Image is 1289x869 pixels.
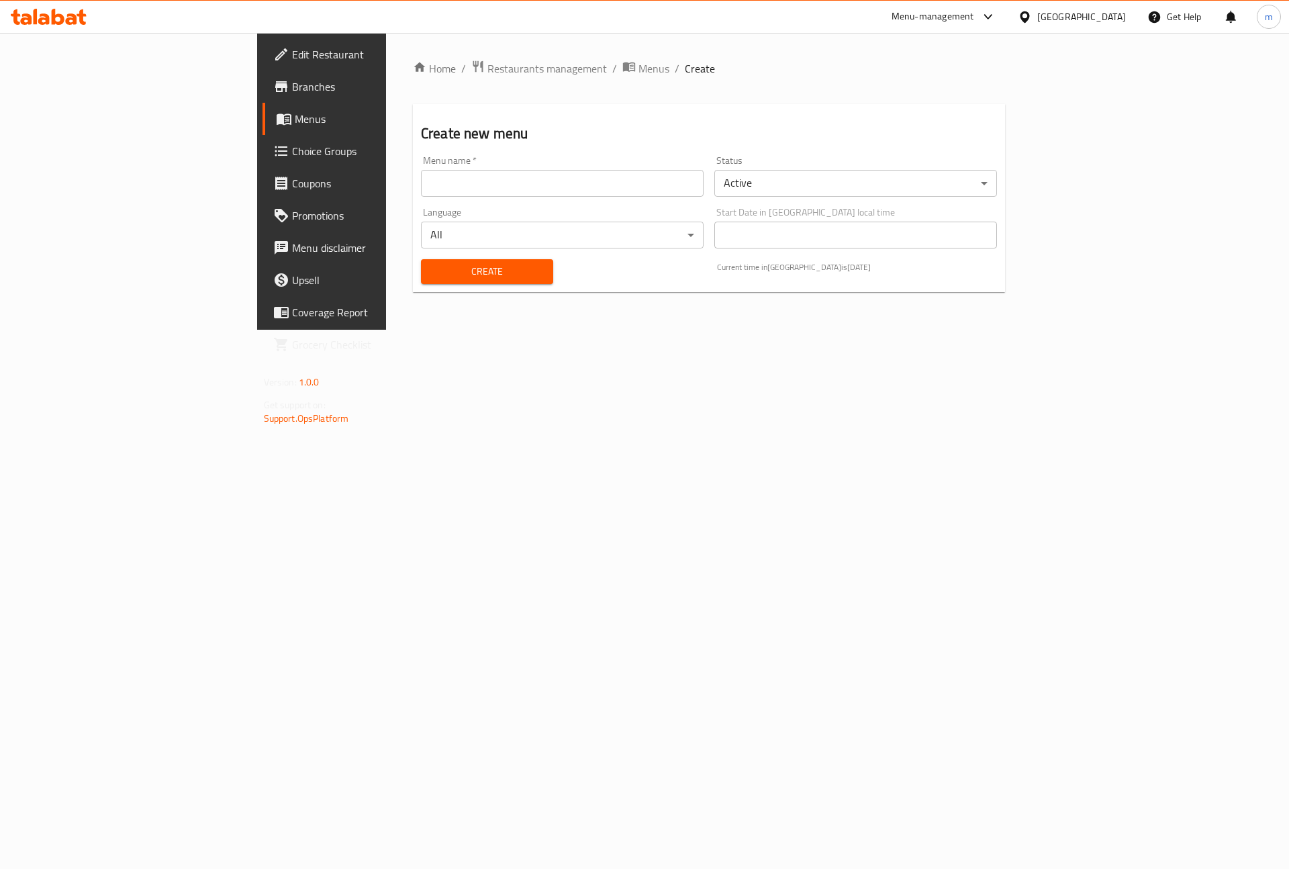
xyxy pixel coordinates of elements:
span: Upsell [292,272,462,288]
a: Choice Groups [262,135,473,167]
li: / [675,60,679,77]
span: Grocery Checklist [292,336,462,353]
span: Create [432,263,542,280]
span: Branches [292,79,462,95]
li: / [612,60,617,77]
a: Grocery Checklist [262,328,473,361]
span: Choice Groups [292,143,462,159]
div: Menu-management [892,9,974,25]
a: Edit Restaurant [262,38,473,71]
a: Restaurants management [471,60,607,77]
span: Edit Restaurant [292,46,462,62]
div: All [421,222,704,248]
span: 1.0.0 [299,373,320,391]
span: Menus [638,60,669,77]
div: [GEOGRAPHIC_DATA] [1037,9,1126,24]
p: Current time in [GEOGRAPHIC_DATA] is [DATE] [717,261,997,273]
a: Coverage Report [262,296,473,328]
span: Create [685,60,715,77]
span: Coupons [292,175,462,191]
button: Create [421,259,553,284]
a: Menus [622,60,669,77]
a: Menus [262,103,473,135]
a: Coupons [262,167,473,199]
nav: breadcrumb [413,60,1005,77]
a: Branches [262,71,473,103]
span: Restaurants management [487,60,607,77]
span: Promotions [292,208,462,224]
span: m [1265,9,1273,24]
span: Version: [264,373,297,391]
a: Menu disclaimer [262,232,473,264]
h2: Create new menu [421,124,997,144]
a: Support.OpsPlatform [264,410,349,427]
a: Promotions [262,199,473,232]
span: Get support on: [264,396,326,414]
a: Upsell [262,264,473,296]
span: Menus [295,111,462,127]
input: Please enter Menu name [421,170,704,197]
div: Active [714,170,997,197]
span: Menu disclaimer [292,240,462,256]
span: Coverage Report [292,304,462,320]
